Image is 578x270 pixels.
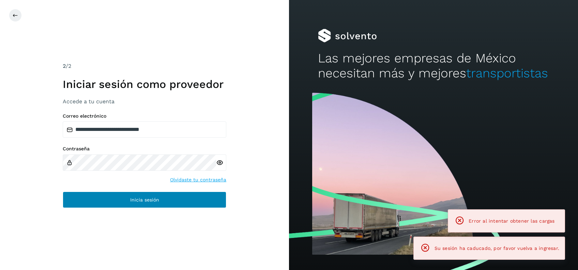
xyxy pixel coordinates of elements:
div: /2 [63,62,226,70]
label: Contraseña [63,146,226,152]
span: transportistas [466,66,548,80]
button: Inicia sesión [63,192,226,208]
span: Inicia sesión [130,197,159,202]
h2: Las mejores empresas de México necesitan más y mejores [318,51,549,81]
span: Error al intentar obtener las cargas [469,218,554,224]
span: Su sesión ha caducado, por favor vuelva a ingresar. [435,245,559,251]
h3: Accede a tu cuenta [63,98,226,105]
h1: Iniciar sesión como proveedor [63,78,226,91]
span: 2 [63,63,66,69]
label: Correo electrónico [63,113,226,119]
a: Olvidaste tu contraseña [170,176,226,183]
